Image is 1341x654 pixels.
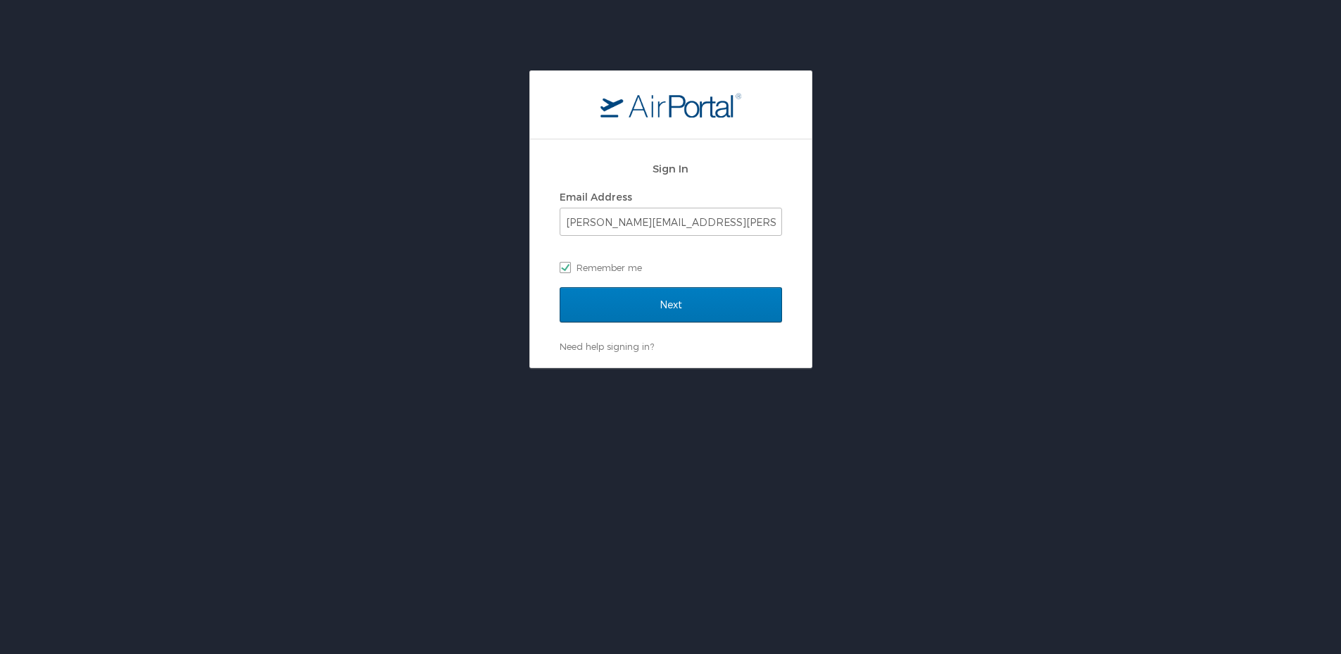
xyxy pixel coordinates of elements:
a: Need help signing in? [560,341,654,352]
label: Email Address [560,191,632,203]
h2: Sign In [560,161,782,177]
img: logo [600,92,741,118]
label: Remember me [560,257,782,278]
input: Next [560,287,782,322]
